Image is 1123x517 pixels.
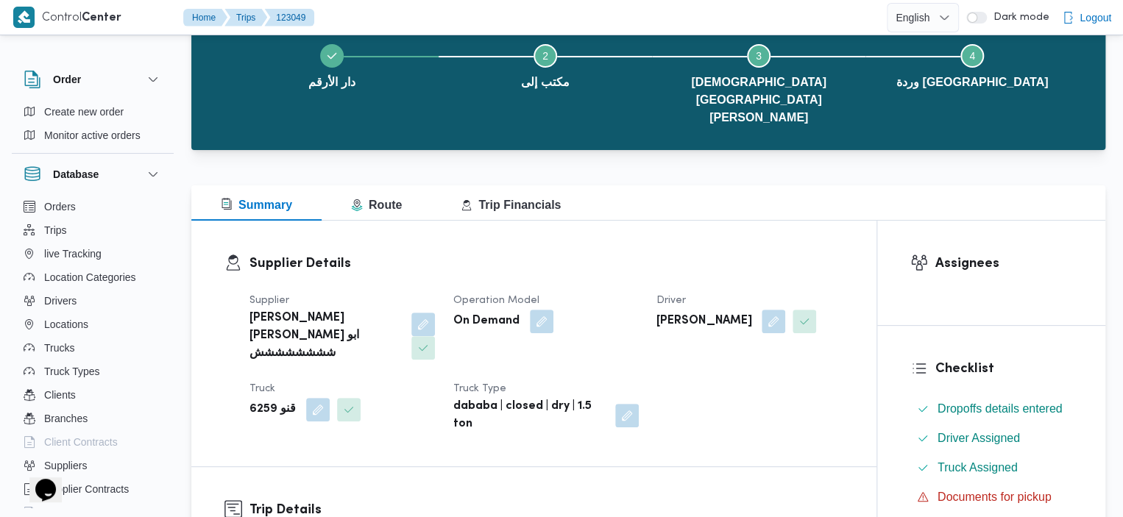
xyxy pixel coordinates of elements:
[44,103,124,121] span: Create new order
[18,360,168,383] button: Truck Types
[18,407,168,430] button: Branches
[938,432,1020,444] span: Driver Assigned
[12,195,174,513] div: Database
[453,296,539,305] span: Operation Model
[1080,9,1111,26] span: Logout
[12,100,174,153] div: Order
[911,397,1072,421] button: Dropoffs details entered
[44,363,99,380] span: Truck Types
[439,26,652,103] button: مكتب إلى
[652,26,865,138] button: [DEMOGRAPHIC_DATA][GEOGRAPHIC_DATA][PERSON_NAME]
[911,485,1072,509] button: Documents for pickup
[44,126,141,144] span: Monitor active orders
[249,401,296,418] b: قنو 6259
[453,398,606,433] b: dababa | closed | dry | 1.5 ton
[656,313,751,330] b: [PERSON_NAME]
[938,461,1018,474] span: Truck Assigned
[18,242,168,265] button: live Tracking
[18,124,168,147] button: Monitor active orders
[44,480,129,498] span: Supplier Contracts
[13,7,35,28] img: X8yXhbKr1z7QwAAAABJRU5ErkJggg==
[15,458,62,502] iframe: chat widget
[18,100,168,124] button: Create new order
[453,313,520,330] b: On Demand
[865,26,1079,103] button: وردة [GEOGRAPHIC_DATA]
[351,199,402,211] span: Route
[44,292,77,310] span: Drivers
[44,433,118,451] span: Client Contracts
[44,457,87,474] span: Suppliers
[18,218,168,242] button: Trips
[24,165,162,183] button: Database
[521,74,569,91] span: مكتب إلى
[987,12,1049,24] span: Dark mode
[656,296,686,305] span: Driver
[249,384,275,393] span: Truck
[249,310,401,363] b: [PERSON_NAME] [PERSON_NAME] ابو شششششششش
[938,459,1018,477] span: Truck Assigned
[183,9,227,26] button: Home
[249,254,843,274] h3: Supplier Details
[18,336,168,360] button: Trucks
[18,289,168,313] button: Drivers
[82,13,121,24] b: Center
[18,195,168,218] button: Orders
[911,427,1072,450] button: Driver Assigned
[935,254,1072,274] h3: Assignees
[44,198,76,215] span: Orders
[249,296,289,305] span: Supplier
[264,9,314,26] button: 123049
[24,71,162,88] button: Order
[938,491,1052,503] span: Documents for pickup
[938,402,1063,415] span: Dropoffs details entered
[896,74,1048,91] span: وردة [GEOGRAPHIC_DATA]
[53,71,81,88] h3: Order
[326,50,338,62] svg: Step 1 is complete
[18,383,168,407] button: Clients
[18,313,168,336] button: Locations
[18,454,168,477] button: Suppliers
[44,410,88,427] span: Branches
[18,430,168,454] button: Client Contracts
[938,400,1063,418] span: Dropoffs details entered
[44,245,102,263] span: live Tracking
[44,221,67,239] span: Trips
[1056,3,1117,32] button: Logout
[225,26,439,103] button: دار الأرقم
[938,429,1020,447] span: Driver Assigned
[911,456,1072,479] button: Truck Assigned
[224,9,267,26] button: Trips
[756,50,762,62] span: 3
[453,384,506,393] span: Truck Type
[461,199,561,211] span: Trip Financials
[935,359,1072,379] h3: Checklist
[969,50,975,62] span: 4
[18,265,168,289] button: Location Categories
[44,339,74,357] span: Trucks
[44,315,88,333] span: Locations
[18,477,168,501] button: Supplier Contracts
[664,74,854,126] span: [DEMOGRAPHIC_DATA][GEOGRAPHIC_DATA][PERSON_NAME]
[542,50,548,62] span: 2
[44,386,76,404] span: Clients
[53,165,99,183] h3: Database
[44,268,136,286] span: Location Categories
[938,488,1052,506] span: Documents for pickup
[308,74,355,91] span: دار الأرقم
[221,199,292,211] span: Summary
